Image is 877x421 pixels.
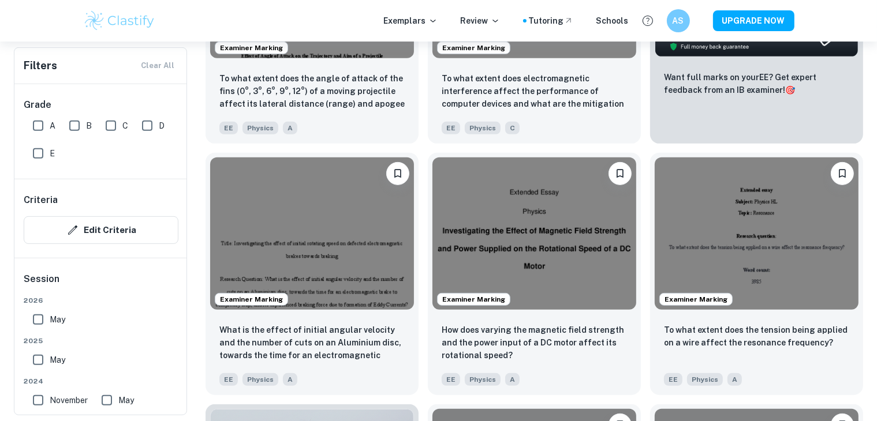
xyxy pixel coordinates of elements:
[50,147,55,160] span: E
[83,9,156,32] img: Clastify logo
[242,373,278,386] span: Physics
[50,119,55,132] span: A
[24,98,178,112] h6: Grade
[122,119,128,132] span: C
[24,58,57,74] h6: Filters
[24,272,178,295] h6: Session
[215,294,288,305] span: Examiner Marking
[465,373,501,386] span: Physics
[210,157,414,310] img: Physics EE example thumbnail: What is the effect of initial angular ve
[438,294,510,305] span: Examiner Marking
[442,324,627,362] p: How does varying the magnetic field strength and the power input of a DC motor affect its rotatio...
[242,122,278,134] span: Physics
[529,14,573,27] a: Tutoring
[785,85,795,95] span: 🎯
[283,122,297,134] span: A
[50,394,88,407] span: November
[159,119,165,132] span: D
[384,14,438,27] p: Exemplars
[442,72,627,111] p: To what extent does electromagnetic interference affect the performance of computer devices and w...
[596,14,629,27] a: Schools
[671,14,685,27] h6: AS
[432,157,636,310] img: Physics EE example thumbnail: How does varying the magnetic field stre
[215,43,288,53] span: Examiner Marking
[465,122,501,134] span: Physics
[638,11,658,31] button: Help and Feedback
[609,162,632,185] button: Bookmark
[219,373,238,386] span: EE
[655,157,859,310] img: Physics EE example thumbnail: To what extent does the tension being a
[24,193,58,207] h6: Criteria
[219,122,238,134] span: EE
[118,394,134,407] span: May
[687,373,723,386] span: Physics
[438,43,510,53] span: Examiner Marking
[206,153,419,396] a: Examiner MarkingBookmarkWhat is the effect of initial angular velocity and the number of cuts on ...
[727,373,742,386] span: A
[24,295,178,306] span: 2026
[713,10,794,31] button: UPGRADE NOW
[50,354,65,366] span: May
[219,72,405,111] p: To what extent does the angle of attack of the fins (0°, 3°, 6°, 9°, 12°) of a moving projectile ...
[667,9,690,32] button: AS
[650,153,863,396] a: Examiner MarkingBookmark To what extent does the tension being applied on a wire affect the reson...
[428,153,641,396] a: Examiner MarkingBookmarkHow does varying the magnetic field strength and the power input of a DC ...
[219,324,405,363] p: What is the effect of initial angular velocity and the number of cuts on an Aluminium disc, towar...
[24,336,178,346] span: 2025
[386,162,409,185] button: Bookmark
[505,122,520,134] span: C
[831,162,854,185] button: Bookmark
[461,14,500,27] p: Review
[50,313,65,326] span: May
[664,373,682,386] span: EE
[24,376,178,386] span: 2024
[24,216,178,244] button: Edit Criteria
[442,122,460,134] span: EE
[505,373,520,386] span: A
[664,71,849,96] p: Want full marks on your EE ? Get expert feedback from an IB examiner!
[660,294,732,305] span: Examiner Marking
[283,373,297,386] span: A
[442,373,460,386] span: EE
[664,324,849,349] p: To what extent does the tension being applied on a wire affect the resonance frequency?
[86,119,92,132] span: B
